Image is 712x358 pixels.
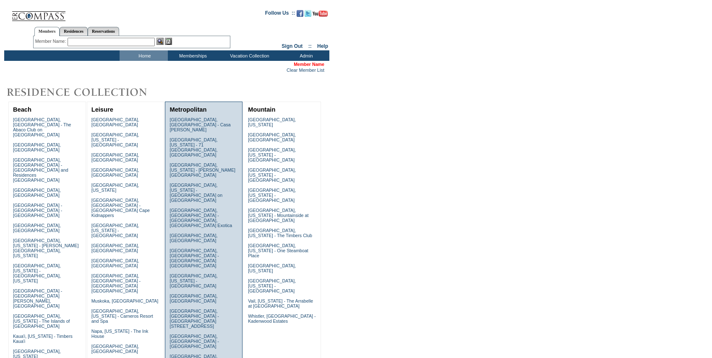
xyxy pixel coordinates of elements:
[248,298,313,308] a: Vail, [US_STATE] - The Arrabelle at [GEOGRAPHIC_DATA]
[248,117,296,127] a: [GEOGRAPHIC_DATA], [US_STATE]
[91,183,139,193] a: [GEOGRAPHIC_DATA], [US_STATE]
[248,188,296,203] a: [GEOGRAPHIC_DATA], [US_STATE] - [GEOGRAPHIC_DATA]
[91,344,139,354] a: [GEOGRAPHIC_DATA], [GEOGRAPHIC_DATA]
[13,106,31,113] a: Beach
[282,43,303,49] a: Sign Out
[317,43,328,49] a: Help
[88,27,119,36] a: Reservations
[299,68,324,73] a: Member List
[170,273,217,288] a: [GEOGRAPHIC_DATA], [US_STATE] - [GEOGRAPHIC_DATA]
[13,142,61,152] a: [GEOGRAPHIC_DATA], [GEOGRAPHIC_DATA]
[248,167,296,183] a: [GEOGRAPHIC_DATA], [US_STATE] - [GEOGRAPHIC_DATA]
[294,62,324,67] span: Member Name
[91,223,139,238] a: [GEOGRAPHIC_DATA], [US_STATE] - [GEOGRAPHIC_DATA]
[287,68,297,73] a: Clear
[248,263,296,273] a: [GEOGRAPHIC_DATA], [US_STATE]
[11,4,66,21] img: Compass Home
[313,10,328,17] img: Subscribe to our YouTube Channel
[170,162,235,178] a: [GEOGRAPHIC_DATA], [US_STATE] - [PERSON_NAME][GEOGRAPHIC_DATA]
[13,263,61,283] a: [GEOGRAPHIC_DATA], [US_STATE] - [GEOGRAPHIC_DATA], [US_STATE]
[13,238,79,258] a: [GEOGRAPHIC_DATA], [US_STATE] - [PERSON_NAME][GEOGRAPHIC_DATA], [US_STATE]
[248,228,312,238] a: [GEOGRAPHIC_DATA], [US_STATE] - The Timbers Club
[248,106,275,113] a: Mountain
[170,106,206,113] a: Metropolitan
[91,329,149,339] a: Napa, [US_STATE] - The Ink House
[248,243,308,258] a: [GEOGRAPHIC_DATA], [US_STATE] - One Steamboat Place
[91,117,139,127] a: [GEOGRAPHIC_DATA], [GEOGRAPHIC_DATA]
[120,50,168,61] td: Home
[248,278,296,293] a: [GEOGRAPHIC_DATA], [US_STATE] - [GEOGRAPHIC_DATA]
[297,10,303,17] img: Become our fan on Facebook
[91,106,113,113] a: Leisure
[165,38,172,45] img: Reservations
[91,273,141,293] a: [GEOGRAPHIC_DATA], [GEOGRAPHIC_DATA] - [GEOGRAPHIC_DATA] [GEOGRAPHIC_DATA]
[170,208,232,228] a: [GEOGRAPHIC_DATA], [GEOGRAPHIC_DATA] - [GEOGRAPHIC_DATA], [GEOGRAPHIC_DATA] Exotica
[13,334,73,344] a: Kaua'i, [US_STATE] - Timbers Kaua'i
[91,198,150,218] a: [GEOGRAPHIC_DATA], [GEOGRAPHIC_DATA] - [GEOGRAPHIC_DATA] Cape Kidnappers
[170,334,219,349] a: [GEOGRAPHIC_DATA], [GEOGRAPHIC_DATA] - [GEOGRAPHIC_DATA]
[248,208,308,223] a: [GEOGRAPHIC_DATA], [US_STATE] - Mountainside at [GEOGRAPHIC_DATA]
[170,183,222,203] a: [GEOGRAPHIC_DATA], [US_STATE] - [GEOGRAPHIC_DATA] on [GEOGRAPHIC_DATA]
[170,233,217,243] a: [GEOGRAPHIC_DATA], [GEOGRAPHIC_DATA]
[91,258,139,268] a: [GEOGRAPHIC_DATA], [GEOGRAPHIC_DATA]
[60,27,88,36] a: Residences
[170,117,230,132] a: [GEOGRAPHIC_DATA], [GEOGRAPHIC_DATA] - Casa [PERSON_NAME]
[91,243,139,253] a: [GEOGRAPHIC_DATA], [GEOGRAPHIC_DATA]
[13,157,68,183] a: [GEOGRAPHIC_DATA], [GEOGRAPHIC_DATA] - [GEOGRAPHIC_DATA] and Residences [GEOGRAPHIC_DATA]
[170,293,217,303] a: [GEOGRAPHIC_DATA], [GEOGRAPHIC_DATA]
[216,50,281,61] td: Vacation Collection
[91,152,139,162] a: [GEOGRAPHIC_DATA], [GEOGRAPHIC_DATA]
[34,27,60,36] a: Members
[156,38,164,45] img: View
[13,203,62,218] a: [GEOGRAPHIC_DATA] - [GEOGRAPHIC_DATA] - [GEOGRAPHIC_DATA]
[170,308,219,329] a: [GEOGRAPHIC_DATA], [GEOGRAPHIC_DATA] - [GEOGRAPHIC_DATA][STREET_ADDRESS]
[13,288,62,308] a: [GEOGRAPHIC_DATA] - [GEOGRAPHIC_DATA][PERSON_NAME], [GEOGRAPHIC_DATA]
[13,223,61,233] a: [GEOGRAPHIC_DATA], [GEOGRAPHIC_DATA]
[313,13,328,18] a: Subscribe to our YouTube Channel
[281,50,329,61] td: Admin
[265,9,295,19] td: Follow Us ::
[13,314,70,329] a: [GEOGRAPHIC_DATA], [US_STATE] - The Islands of [GEOGRAPHIC_DATA]
[308,43,312,49] span: ::
[170,137,217,157] a: [GEOGRAPHIC_DATA], [US_STATE] - 71 [GEOGRAPHIC_DATA], [GEOGRAPHIC_DATA]
[91,167,139,178] a: [GEOGRAPHIC_DATA], [GEOGRAPHIC_DATA]
[305,10,311,17] img: Follow us on Twitter
[168,50,216,61] td: Memberships
[91,308,153,324] a: [GEOGRAPHIC_DATA], [US_STATE] - Carneros Resort and Spa
[4,84,168,101] img: Destinations by Exclusive Resorts
[13,117,71,137] a: [GEOGRAPHIC_DATA], [GEOGRAPHIC_DATA] - The Abaco Club on [GEOGRAPHIC_DATA]
[248,132,296,142] a: [GEOGRAPHIC_DATA], [GEOGRAPHIC_DATA]
[248,314,316,324] a: Whistler, [GEOGRAPHIC_DATA] - Kadenwood Estates
[305,13,311,18] a: Follow us on Twitter
[91,132,139,147] a: [GEOGRAPHIC_DATA], [US_STATE] - [GEOGRAPHIC_DATA]
[170,248,219,268] a: [GEOGRAPHIC_DATA], [GEOGRAPHIC_DATA] - [GEOGRAPHIC_DATA] [GEOGRAPHIC_DATA]
[91,298,158,303] a: Muskoka, [GEOGRAPHIC_DATA]
[13,188,61,198] a: [GEOGRAPHIC_DATA], [GEOGRAPHIC_DATA]
[248,147,296,162] a: [GEOGRAPHIC_DATA], [US_STATE] - [GEOGRAPHIC_DATA]
[297,13,303,18] a: Become our fan on Facebook
[35,38,68,45] div: Member Name:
